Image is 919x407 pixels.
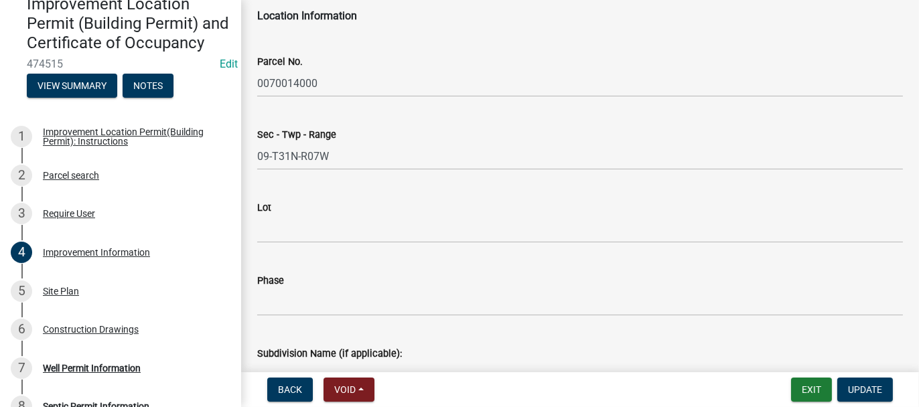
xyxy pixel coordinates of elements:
button: Void [324,378,374,402]
div: Parcel search [43,171,99,180]
label: Subdivision Name (if applicable): [257,349,402,359]
div: 2 [11,165,32,186]
label: Sec - Twp - Range [257,131,336,140]
div: 3 [11,203,32,224]
div: Construction Drawings [43,325,139,334]
button: Update [837,378,893,402]
div: Improvement Information [43,248,150,257]
span: Back [278,384,302,395]
span: Void [334,384,356,395]
div: 5 [11,280,32,302]
div: Improvement Location Permit(Building Permit): Instructions [43,127,220,146]
label: Phase [257,276,284,286]
wm-modal-confirm: Summary [27,82,117,92]
button: Back [267,378,313,402]
label: Parcel No. [257,58,303,67]
div: Require User [43,209,95,218]
wm-modal-confirm: Notes [123,82,173,92]
div: Well Permit Information [43,363,141,373]
strong: Location Information [257,9,357,22]
div: 6 [11,319,32,340]
wm-modal-confirm: Edit Application Number [220,58,238,70]
button: Exit [791,378,832,402]
div: 1 [11,126,32,147]
button: Notes [123,74,173,98]
button: View Summary [27,74,117,98]
a: Edit [220,58,238,70]
span: 474515 [27,58,214,70]
div: 7 [11,357,32,379]
label: Lot [257,203,271,213]
span: Update [848,384,882,395]
div: 4 [11,242,32,263]
div: Site Plan [43,287,79,296]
